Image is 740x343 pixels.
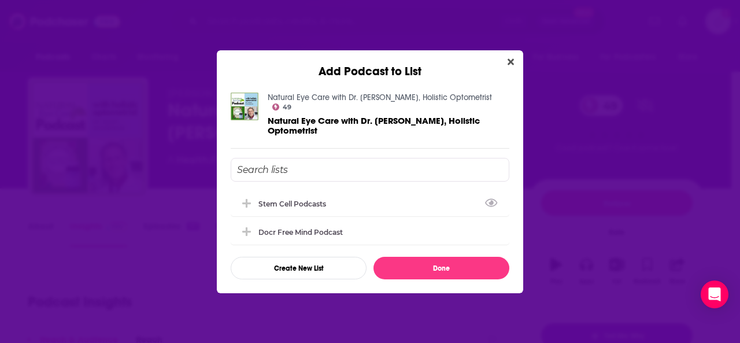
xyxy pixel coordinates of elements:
[217,50,523,79] div: Add Podcast to List
[231,158,509,182] input: Search lists
[258,200,333,208] div: Stem Cell Podcasts
[231,219,509,245] div: docr free mind podcast
[272,104,291,110] a: 49
[503,55,519,69] button: Close
[231,158,509,279] div: Add Podcast To List
[268,93,492,102] a: Natural Eye Care with Dr. Marc Grossman, Holistic Optometrist
[258,228,343,237] div: docr free mind podcast
[268,115,480,136] span: Natural Eye Care with Dr. [PERSON_NAME], Holistic Optometrist
[231,191,509,216] div: Stem Cell Podcasts
[326,206,333,207] button: View Link
[373,257,509,279] button: Done
[268,116,509,135] a: Natural Eye Care with Dr. Marc Grossman, Holistic Optometrist
[231,93,258,120] img: Natural Eye Care with Dr. Marc Grossman, Holistic Optometrist
[701,281,728,308] div: Open Intercom Messenger
[283,105,291,110] span: 49
[231,257,367,279] button: Create New List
